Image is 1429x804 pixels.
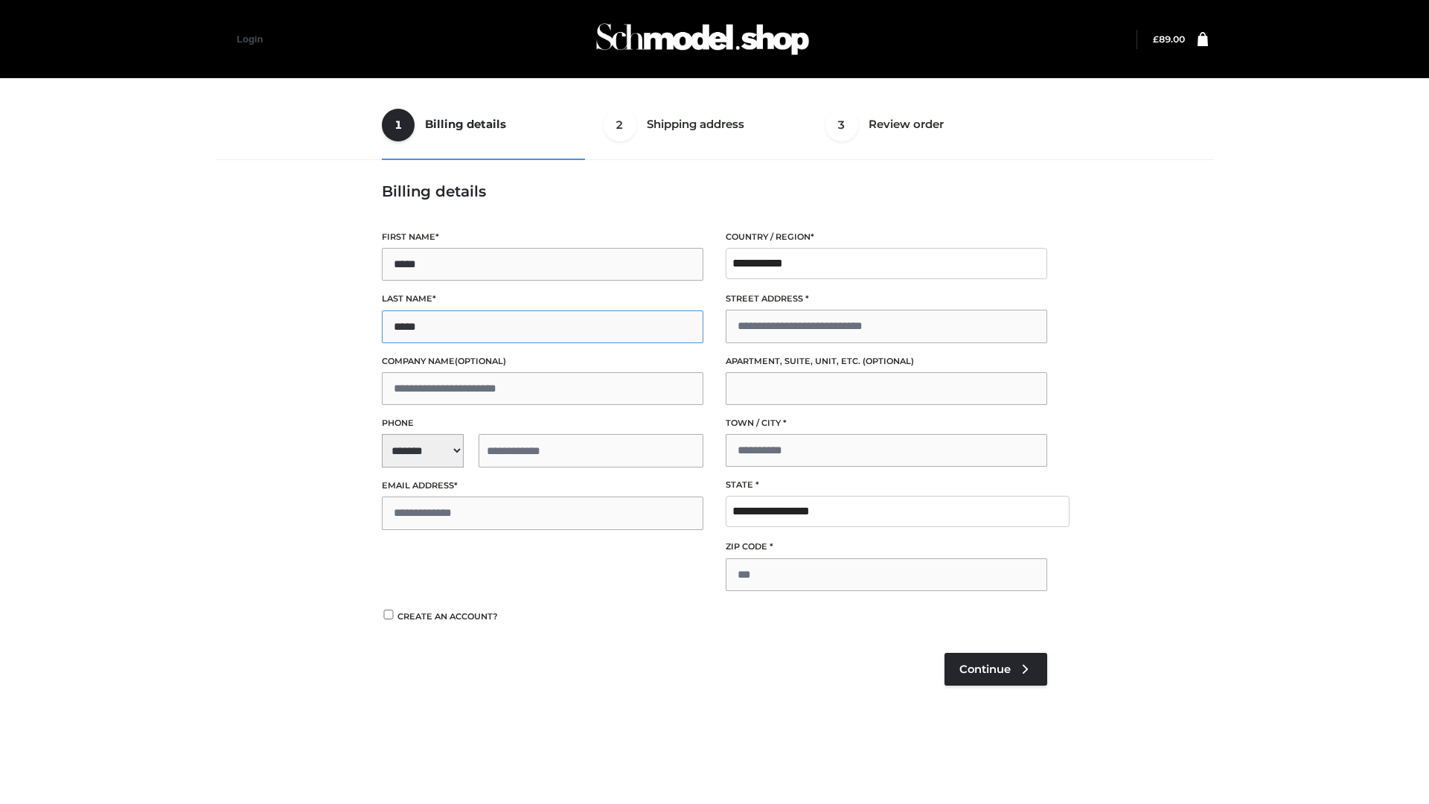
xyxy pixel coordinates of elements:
span: (optional) [455,356,506,366]
a: Login [237,33,263,45]
bdi: 89.00 [1153,33,1185,45]
img: Schmodel Admin 964 [591,10,814,68]
a: £89.00 [1153,33,1185,45]
label: Phone [382,416,703,430]
label: Street address [726,292,1047,306]
span: Create an account? [397,611,498,622]
label: Email address [382,479,703,493]
label: Country / Region [726,230,1047,244]
span: £ [1153,33,1159,45]
label: State [726,478,1047,492]
h3: Billing details [382,182,1047,200]
label: Town / City [726,416,1047,430]
label: ZIP Code [726,540,1047,554]
label: First name [382,230,703,244]
label: Last name [382,292,703,306]
label: Apartment, suite, unit, etc. [726,354,1047,368]
label: Company name [382,354,703,368]
input: Create an account? [382,610,395,619]
span: Continue [959,663,1011,676]
span: (optional) [863,356,914,366]
a: Continue [944,653,1047,686]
